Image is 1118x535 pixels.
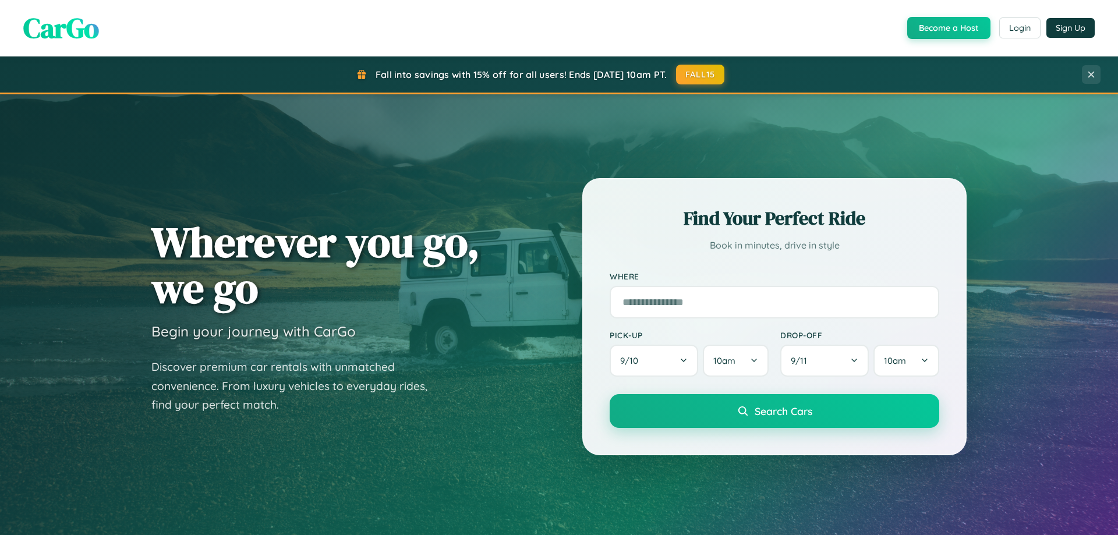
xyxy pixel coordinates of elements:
[610,345,698,377] button: 9/10
[151,323,356,340] h3: Begin your journey with CarGo
[755,405,812,417] span: Search Cars
[713,355,735,366] span: 10am
[999,17,1041,38] button: Login
[610,330,769,340] label: Pick-up
[151,357,443,414] p: Discover premium car rentals with unmatched convenience. From luxury vehicles to everyday rides, ...
[884,355,906,366] span: 10am
[376,69,667,80] span: Fall into savings with 15% off for all users! Ends [DATE] 10am PT.
[610,394,939,428] button: Search Cars
[620,355,644,366] span: 9 / 10
[610,271,939,281] label: Where
[676,65,725,84] button: FALL15
[610,206,939,231] h2: Find Your Perfect Ride
[610,237,939,254] p: Book in minutes, drive in style
[703,345,769,377] button: 10am
[780,345,869,377] button: 9/11
[23,9,99,47] span: CarGo
[151,219,480,311] h1: Wherever you go, we go
[780,330,939,340] label: Drop-off
[907,17,990,39] button: Become a Host
[1046,18,1095,38] button: Sign Up
[873,345,939,377] button: 10am
[791,355,813,366] span: 9 / 11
